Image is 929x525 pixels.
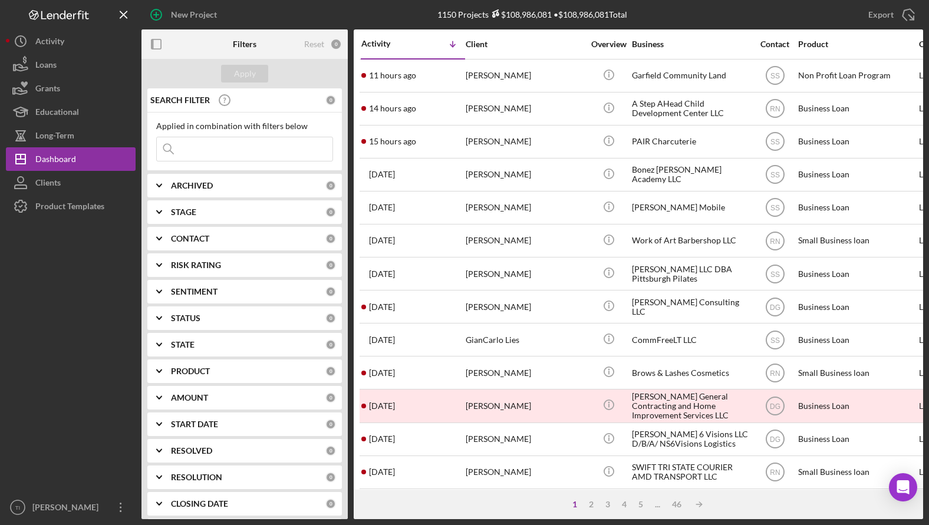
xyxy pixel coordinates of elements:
[770,138,779,146] text: SS
[369,170,395,179] time: 2025-09-15 15:55
[466,225,584,256] div: [PERSON_NAME]
[466,60,584,91] div: [PERSON_NAME]
[369,104,416,113] time: 2025-09-16 02:18
[6,77,136,100] button: Grants
[369,401,395,411] time: 2025-09-12 00:06
[171,340,195,349] b: STATE
[632,192,750,223] div: [PERSON_NAME] Mobile
[632,457,750,488] div: SWIFT TRI STATE COURIER AMD TRANSPORT LLC
[6,124,136,147] button: Long-Term
[325,286,336,297] div: 0
[632,490,750,521] div: Blue Beauty Bar
[156,121,333,131] div: Applied in combination with filters below
[770,237,780,245] text: RN
[583,500,599,509] div: 2
[798,291,916,322] div: Business Loan
[304,39,324,49] div: Reset
[35,100,79,127] div: Educational
[798,159,916,190] div: Business Loan
[6,100,136,124] button: Educational
[325,233,336,244] div: 0
[361,39,413,48] div: Activity
[566,500,583,509] div: 1
[798,126,916,157] div: Business Loan
[171,3,217,27] div: New Project
[466,424,584,455] div: [PERSON_NAME]
[325,313,336,323] div: 0
[6,29,136,53] a: Activity
[649,500,666,509] div: ...
[234,65,256,82] div: Apply
[6,496,136,519] button: TI[PERSON_NAME]
[369,203,395,212] time: 2025-09-15 14:31
[171,181,213,190] b: ARCHIVED
[466,192,584,223] div: [PERSON_NAME]
[616,500,632,509] div: 4
[856,3,923,27] button: Export
[171,499,228,509] b: CLOSING DATE
[466,490,584,521] div: [PERSON_NAME]
[369,269,395,279] time: 2025-09-13 20:22
[889,473,917,501] div: Open Intercom Messenger
[6,194,136,218] button: Product Templates
[171,446,212,455] b: RESOLVED
[171,207,196,217] b: STAGE
[325,366,336,377] div: 0
[369,434,395,444] time: 2025-09-11 16:33
[632,357,750,388] div: Brows & Lashes Cosmetics
[369,467,395,477] time: 2025-09-10 22:18
[330,38,342,50] div: 0
[369,335,395,345] time: 2025-09-12 16:10
[171,366,210,376] b: PRODUCT
[6,171,136,194] button: Clients
[632,424,750,455] div: [PERSON_NAME] 6 Visions LLC D/B/A/ NS6Visions Logistics
[868,3,894,27] div: Export
[770,105,780,113] text: RN
[35,77,60,103] div: Grants
[466,357,584,388] div: [PERSON_NAME]
[437,9,627,19] div: 1150 Projects • $108,986,081 Total
[6,53,136,77] a: Loans
[770,171,779,179] text: SS
[233,39,256,49] b: Filters
[35,29,64,56] div: Activity
[798,424,916,455] div: Business Loan
[489,9,552,19] div: $108,986,081
[325,445,336,456] div: 0
[150,95,210,105] b: SEARCH FILTER
[632,390,750,421] div: [PERSON_NAME] General Contracting and Home Improvement Services LLC
[171,420,218,429] b: START DATE
[369,71,416,80] time: 2025-09-16 04:47
[798,225,916,256] div: Small Business loan
[325,472,336,483] div: 0
[798,93,916,124] div: Business Loan
[466,126,584,157] div: [PERSON_NAME]
[798,490,916,521] div: Business Loan
[369,137,416,146] time: 2025-09-16 00:56
[325,95,336,105] div: 0
[798,357,916,388] div: Small Business loan
[15,504,21,511] text: TI
[35,194,104,221] div: Product Templates
[325,260,336,270] div: 0
[798,258,916,289] div: Business Loan
[171,393,208,402] b: AMOUNT
[466,457,584,488] div: [PERSON_NAME]
[325,392,336,403] div: 0
[632,159,750,190] div: Bonez [PERSON_NAME] Academy LLC
[35,124,74,150] div: Long-Term
[770,369,780,377] text: RN
[466,258,584,289] div: [PERSON_NAME]
[798,390,916,421] div: Business Loan
[141,3,229,27] button: New Project
[632,324,750,355] div: CommFreeLT LLC
[770,303,780,311] text: DG
[770,402,780,411] text: DG
[632,225,750,256] div: Work of Art Barbershop LLC
[466,291,584,322] div: [PERSON_NAME]
[29,496,106,522] div: [PERSON_NAME]
[221,65,268,82] button: Apply
[466,159,584,190] div: [PERSON_NAME]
